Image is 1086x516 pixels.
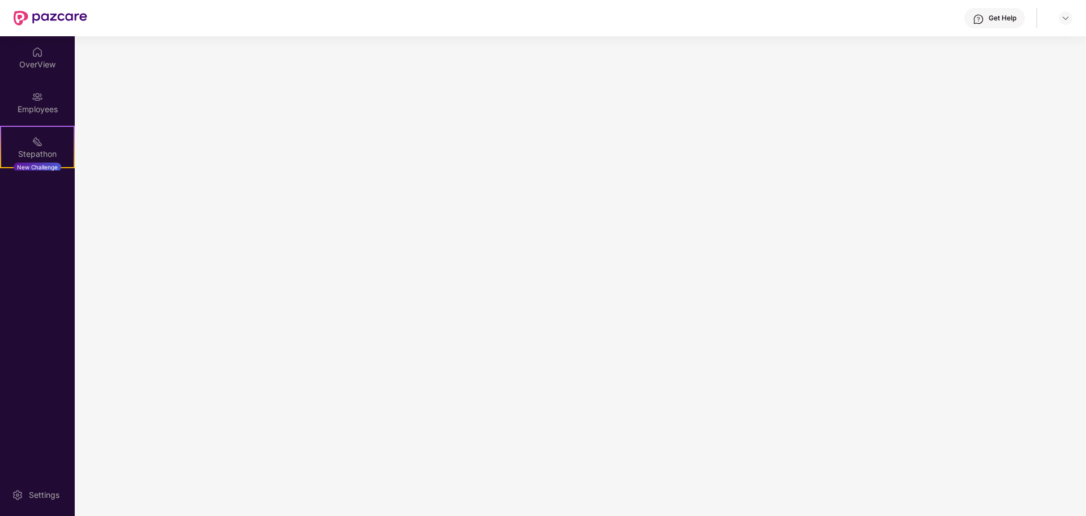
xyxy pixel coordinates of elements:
div: Stepathon [1,148,74,160]
img: svg+xml;base64,PHN2ZyB4bWxucz0iaHR0cDovL3d3dy53My5vcmcvMjAwMC9zdmciIHdpZHRoPSIyMSIgaGVpZ2h0PSIyMC... [32,136,43,147]
img: svg+xml;base64,PHN2ZyBpZD0iSG9tZSIgeG1sbnM9Imh0dHA6Ly93d3cudzMub3JnLzIwMDAvc3ZnIiB3aWR0aD0iMjAiIG... [32,46,43,58]
img: New Pazcare Logo [14,11,87,25]
div: Settings [25,489,63,501]
img: svg+xml;base64,PHN2ZyBpZD0iSGVscC0zMngzMiIgeG1sbnM9Imh0dHA6Ly93d3cudzMub3JnLzIwMDAvc3ZnIiB3aWR0aD... [973,14,984,25]
img: svg+xml;base64,PHN2ZyBpZD0iRHJvcGRvd24tMzJ4MzIiIHhtbG5zPSJodHRwOi8vd3d3LnczLm9yZy8yMDAwL3N2ZyIgd2... [1061,14,1070,23]
div: Get Help [989,14,1016,23]
div: New Challenge [14,163,61,172]
img: svg+xml;base64,PHN2ZyBpZD0iU2V0dGluZy0yMHgyMCIgeG1sbnM9Imh0dHA6Ly93d3cudzMub3JnLzIwMDAvc3ZnIiB3aW... [12,489,23,501]
img: svg+xml;base64,PHN2ZyBpZD0iRW1wbG95ZWVzIiB4bWxucz0iaHR0cDovL3d3dy53My5vcmcvMjAwMC9zdmciIHdpZHRoPS... [32,91,43,103]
